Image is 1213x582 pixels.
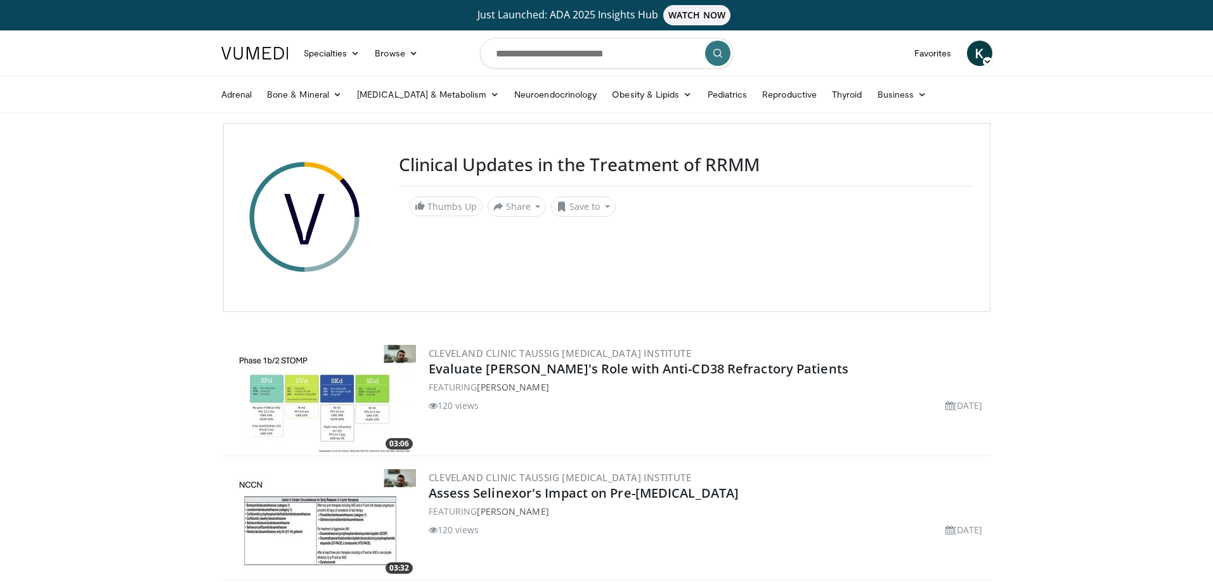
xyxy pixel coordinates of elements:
[488,197,547,217] button: Share
[429,523,479,536] li: 120 views
[907,41,959,66] a: Favorites
[967,41,992,66] a: K
[824,82,870,107] a: Thyroid
[477,381,548,393] a: [PERSON_NAME]
[429,484,739,501] a: Assess Selinexor's Impact on Pre-[MEDICAL_DATA]
[386,438,413,449] span: 03:06
[755,82,824,107] a: Reproductive
[604,82,699,107] a: Obesity & Lipids
[429,505,988,518] div: FEATURING
[429,399,479,412] li: 120 views
[221,47,289,60] img: VuMedi Logo
[226,345,416,453] a: 03:06
[226,345,416,453] img: Evaluate Selinexor's Role with Anti-CD38 Refractory Patients
[386,562,413,574] span: 03:32
[399,154,972,176] h3: Clinical Updates in the Treatment of RRMM
[214,82,260,107] a: Adrenal
[223,5,990,25] a: Just Launched: ADA 2025 Insights HubWATCH NOW
[226,469,416,577] img: Assess Selinexor's Impact on Pre-Car T Cell Therapy
[507,82,604,107] a: Neuroendocrinology
[945,523,983,536] li: [DATE]
[429,347,692,359] a: Cleveland Clinic Taussig [MEDICAL_DATA] Institute
[409,197,483,216] a: Thumbs Up
[477,505,548,517] a: [PERSON_NAME]
[870,82,935,107] a: Business
[945,399,983,412] li: [DATE]
[367,41,425,66] a: Browse
[480,38,734,68] input: Search topics, interventions
[349,82,507,107] a: [MEDICAL_DATA] & Metabolism
[663,5,730,25] span: WATCH NOW
[551,197,616,217] button: Save to
[259,82,349,107] a: Bone & Mineral
[429,360,848,377] a: Evaluate [PERSON_NAME]'s Role with Anti-CD38 Refractory Patients
[429,380,988,394] div: FEATURING
[700,82,755,107] a: Pediatrics
[226,469,416,577] a: 03:32
[429,471,692,484] a: Cleveland Clinic Taussig [MEDICAL_DATA] Institute
[296,41,368,66] a: Specialties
